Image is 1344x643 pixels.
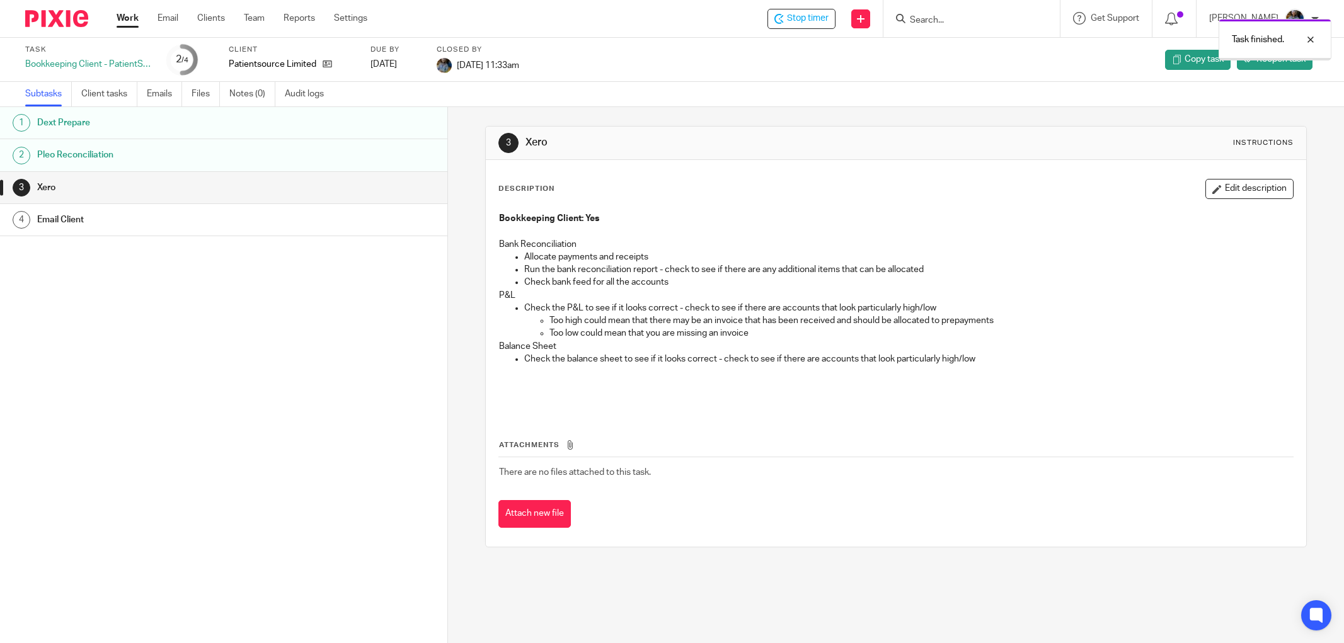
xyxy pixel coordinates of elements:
a: Notes (0) [229,82,275,106]
h1: Dext Prepare [37,113,302,132]
a: Files [192,82,220,106]
h1: Xero [526,136,923,149]
div: 3 [498,133,519,153]
div: 4 [13,211,30,229]
p: Too low could mean that you are missing an invoice [549,327,1293,339]
p: Patientsource Limited [229,58,316,71]
label: Task [25,45,151,55]
div: Instructions [1233,138,1294,148]
p: Task finished. [1232,33,1284,46]
p: Check the P&L to see if it looks correct - check to see if there are accounts that look particula... [524,302,1293,314]
p: P&L [499,289,1293,302]
div: 2 [176,52,188,67]
p: Bank Reconciliation [499,238,1293,251]
label: Client [229,45,355,55]
strong: Bookkeeping Client: Yes [499,214,599,223]
div: 1 [13,114,30,132]
a: Clients [197,12,225,25]
p: Description [498,184,554,194]
div: 3 [13,179,30,196]
button: Attach new file [498,500,571,528]
label: Closed by [437,45,519,55]
img: Jaskaran%20Singh.jpeg [437,58,452,73]
label: Due by [370,45,421,55]
p: Run the bank reconciliation report - check to see if there are any additional items that can be a... [524,263,1293,276]
p: Check the balance sheet to see if it looks correct - check to see if there are accounts that look... [524,353,1293,365]
div: Patientsource Limited - Bookkeeping Client - PatientSource [767,9,836,29]
small: /4 [181,57,188,64]
p: Too high could mean that there may be an invoice that has been received and should be allocated t... [549,314,1293,327]
div: Bookkeeping Client - PatientSource [25,58,151,71]
p: Allocate payments and receipts [524,251,1293,263]
img: Jaskaran%20Singh.jpeg [1285,9,1305,29]
span: Attachments [499,441,560,448]
p: Balance Sheet [499,340,1293,353]
a: Emails [147,82,182,106]
a: Work [117,12,139,25]
a: Client tasks [81,82,137,106]
span: [DATE] 11:33am [457,60,519,69]
a: Audit logs [285,82,333,106]
p: Check bank feed for all the accounts [524,276,1293,288]
h1: Email Client [37,210,302,229]
span: There are no files attached to this task. [499,468,651,477]
div: [DATE] [370,58,421,71]
img: Pixie [25,10,88,27]
a: Email [158,12,178,25]
h1: Xero [37,178,302,197]
a: Team [244,12,265,25]
a: Reports [284,12,315,25]
a: Settings [334,12,367,25]
div: 2 [13,147,30,164]
h1: Pleo Reconciliation [37,145,302,164]
button: Edit description [1205,179,1294,199]
a: Subtasks [25,82,72,106]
